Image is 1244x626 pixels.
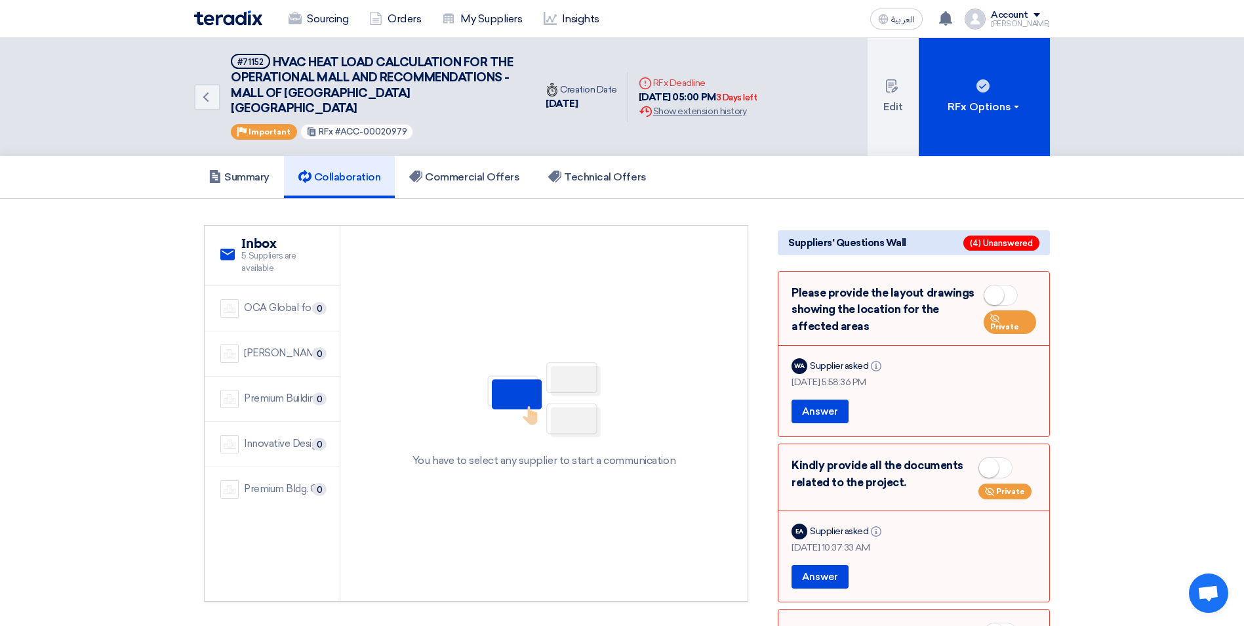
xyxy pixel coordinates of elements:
[244,391,324,406] div: Premium Building Company
[533,5,610,33] a: Insights
[639,104,757,118] div: Show extension history
[241,249,324,275] span: 5 Suppliers are available
[965,9,986,30] img: profile_test.png
[220,344,239,363] img: company-name
[249,127,291,136] span: Important
[1189,574,1228,613] div: Open chat
[312,302,327,315] span: 0
[312,483,327,496] span: 0
[546,83,617,96] div: Creation Date
[639,90,757,105] div: [DATE] 05:00 PM
[244,346,324,361] div: [PERSON_NAME] Consult
[284,156,395,198] a: Collaboration
[431,5,532,33] a: My Suppliers
[919,38,1050,156] button: RFx Options
[891,15,915,24] span: العربية
[237,58,264,66] div: #71152
[395,156,534,198] a: Commercial Offers
[548,171,646,184] h5: Technical Offers
[792,285,1036,335] div: Please provide the layout drawings showing the location for the affected areas
[312,392,327,406] span: 0
[220,480,239,499] img: company-name
[231,54,519,117] h5: HVAC HEAT LOAD CALCULATION FOR THE OPERATIONAL MALL AND RECOMMENDATIONS - MALL OF ARABIA JEDDAH
[220,390,239,408] img: company-name
[209,171,270,184] h5: Summary
[244,301,324,316] div: OCA Global for Inspection
[792,400,849,423] button: Answer
[792,565,849,589] button: Answer
[639,76,757,90] div: RFx Deadline
[991,20,1050,28] div: [PERSON_NAME]
[792,524,807,539] div: EA
[479,358,610,442] img: No Partner Selected
[312,438,327,451] span: 0
[220,299,239,318] img: company-name
[194,10,262,26] img: Teradix logo
[716,91,757,104] div: 3 Days left
[948,99,1022,115] div: RFx Options
[244,436,324,451] div: Innovative Design & Engineering Consultancy
[244,482,324,497] div: Premium Bldg. Co. For Trading
[792,358,807,374] div: WA
[319,127,333,136] span: RFx
[534,156,660,198] a: Technical Offers
[220,435,239,453] img: company-name
[963,236,1039,251] span: (4) Unanswered
[996,487,1025,496] span: Private
[870,9,923,30] button: العربية
[792,541,1036,554] div: [DATE] 10:37:33 AM
[231,55,513,115] span: HVAC HEAT LOAD CALCULATION FOR THE OPERATIONAL MALL AND RECOMMENDATIONS - MALL OF [GEOGRAPHIC_DAT...
[990,322,1019,331] span: Private
[278,5,359,33] a: Sourcing
[546,96,617,112] div: [DATE]
[298,171,381,184] h5: Collaboration
[792,457,1036,500] div: Kindly provide all the documents related to the project.
[335,127,407,136] span: #ACC-00020979
[991,10,1028,21] div: Account
[792,375,1036,389] div: [DATE] 5:58:36 PM
[312,347,327,360] span: 0
[409,171,519,184] h5: Commercial Offers
[359,5,431,33] a: Orders
[868,38,919,156] button: Edit
[194,156,284,198] a: Summary
[810,359,884,373] div: Supplier asked
[788,236,906,250] span: Suppliers' Questions Wall
[810,524,884,538] div: Supplier asked
[241,236,324,252] h2: Inbox
[412,453,675,469] div: You have to select any supplier to start a communication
